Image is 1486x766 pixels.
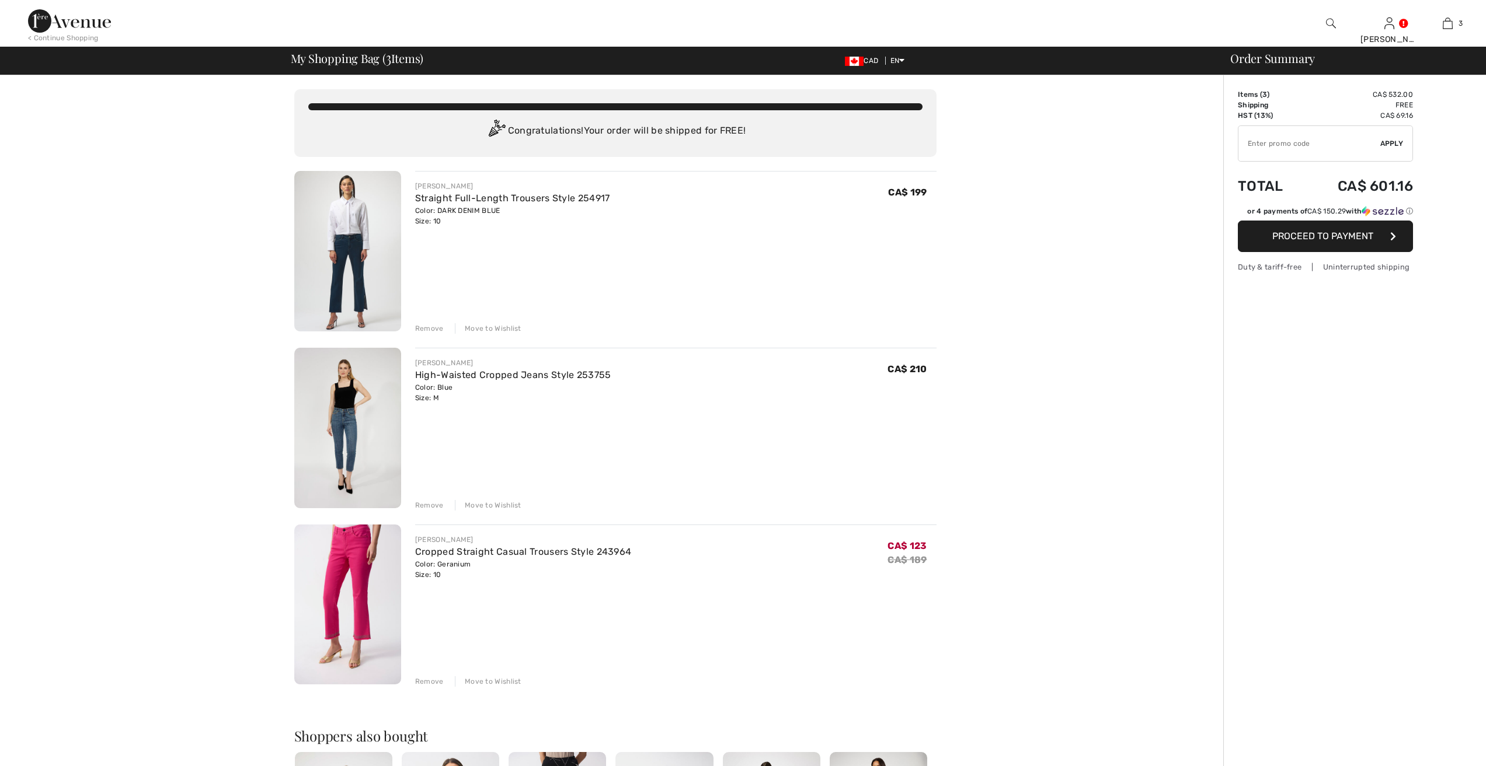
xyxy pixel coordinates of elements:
[1262,90,1267,99] span: 3
[294,729,937,743] h2: Shoppers also bought
[1443,16,1453,30] img: My Bag
[415,193,610,204] a: Straight Full-Length Trousers Style 254917
[415,382,611,403] div: Color: Blue Size: M
[415,559,632,580] div: Color: Geranium Size: 10
[415,369,611,380] a: High-Waisted Cropped Jeans Style 253755
[415,205,610,226] div: Color: DARK DENIM BLUE Size: 10
[294,524,401,685] img: Cropped Straight Casual Trousers Style 243964
[888,187,927,198] span: CA$ 199
[1459,18,1463,29] span: 3
[294,348,401,508] img: High-Waisted Cropped Jeans Style 253755
[1247,206,1413,216] div: or 4 payments of with
[845,57,864,66] img: Canadian Dollar
[415,500,444,510] div: Remove
[1238,89,1304,100] td: Items ( )
[888,554,927,565] s: CA$ 189
[1380,138,1404,149] span: Apply
[1238,126,1380,161] input: Promo code
[845,57,883,65] span: CAD
[415,546,632,557] a: Cropped Straight Casual Trousers Style 243964
[308,120,923,143] div: Congratulations! Your order will be shipped for FREE!
[1307,207,1346,215] span: CA$ 150.29
[455,500,521,510] div: Move to Wishlist
[1326,16,1336,30] img: search the website
[1272,230,1373,242] span: Proceed to Payment
[1238,261,1413,272] div: Duty & tariff-free | Uninterrupted shipping
[1304,166,1413,206] td: CA$ 601.16
[294,171,401,331] img: Straight Full-Length Trousers Style 254917
[888,363,927,375] span: CA$ 210
[1304,89,1413,100] td: CA$ 532.00
[1238,206,1413,221] div: or 4 payments ofCA$ 150.29withSezzle Click to learn more about Sezzle
[415,676,444,687] div: Remove
[1362,206,1404,216] img: Sezzle
[455,323,521,334] div: Move to Wishlist
[890,57,905,65] span: EN
[415,181,610,191] div: [PERSON_NAME]
[1304,100,1413,110] td: Free
[1304,110,1413,121] td: CA$ 69.16
[1360,33,1418,46] div: [PERSON_NAME]
[415,358,611,368] div: [PERSON_NAME]
[888,540,927,551] span: CA$ 123
[1238,110,1304,121] td: HST (13%)
[1238,221,1413,252] button: Proceed to Payment
[485,120,508,143] img: Congratulation2.svg
[1419,16,1476,30] a: 3
[415,534,632,545] div: [PERSON_NAME]
[386,50,391,65] span: 3
[1384,18,1394,29] a: Sign In
[28,33,99,43] div: < Continue Shopping
[291,53,424,64] span: My Shopping Bag ( Items)
[1384,16,1394,30] img: My Info
[1238,100,1304,110] td: Shipping
[455,676,521,687] div: Move to Wishlist
[1238,166,1304,206] td: Total
[1216,53,1479,64] div: Order Summary
[28,9,111,33] img: 1ère Avenue
[415,323,444,334] div: Remove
